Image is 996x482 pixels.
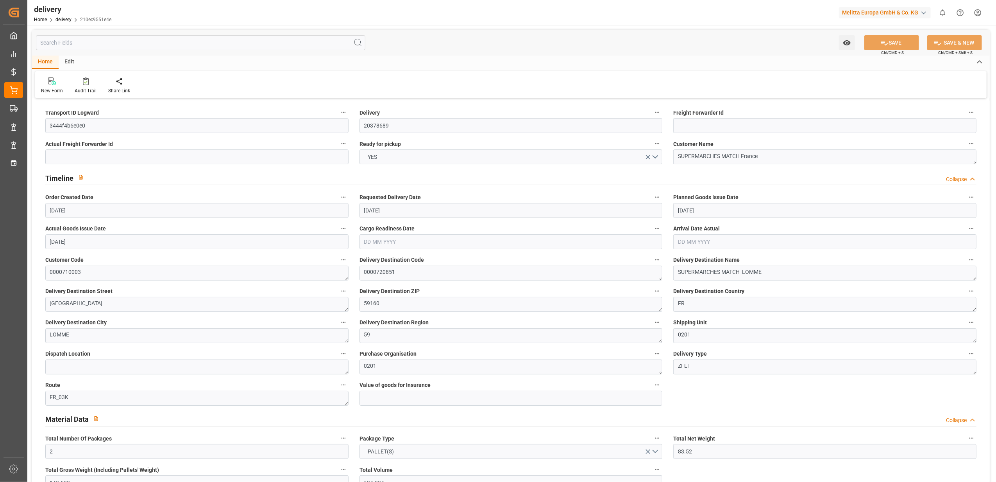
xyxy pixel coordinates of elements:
span: Ctrl/CMD + S [881,50,904,56]
textarea: 0000710003 [45,266,349,281]
button: Shipping Unit [966,317,976,327]
button: Total Volume [652,464,662,475]
button: Delivery Destination Name [966,255,976,265]
button: SAVE [864,35,919,50]
button: Actual Freight Forwarder Id [338,138,349,149]
div: Collapse [946,416,967,424]
input: DD-MM-YYYY [359,234,663,249]
button: Delivery Destination Street [338,286,349,296]
a: Home [34,17,47,22]
button: Purchase Organisation [652,349,662,359]
input: DD-MM-YYYY [673,203,976,218]
button: show 0 new notifications [934,4,951,22]
textarea: 59 [359,328,663,343]
div: New Form [41,87,63,94]
span: Delivery Destination City [45,318,107,327]
button: Customer Name [966,138,976,149]
button: Freight Forwarder Id [966,107,976,117]
button: Cargo Readiness Date [652,223,662,234]
button: Dispatch Location [338,349,349,359]
button: SAVE & NEW [927,35,982,50]
textarea: 0201 [359,360,663,374]
button: open menu [359,149,663,164]
button: Requested Delivery Date [652,192,662,202]
span: Transport ID Logward [45,109,99,117]
span: Actual Freight Forwarder Id [45,140,113,148]
span: Route [45,381,60,389]
div: Home [32,56,59,69]
button: Route [338,380,349,390]
span: Package Type [359,435,394,443]
textarea: FR_03K [45,391,349,406]
button: Planned Goods Issue Date [966,192,976,202]
span: Purchase Organisation [359,350,417,358]
span: Shipping Unit [673,318,707,327]
span: Customer Code [45,256,84,264]
span: Freight Forwarder Id [673,109,724,117]
button: Delivery Destination Code [652,255,662,265]
span: Cargo Readiness Date [359,225,415,233]
textarea: SUPERMARCHES MATCH France [673,149,976,164]
h2: Material Data [45,414,89,424]
button: open menu [359,444,663,459]
button: Customer Code [338,255,349,265]
button: Actual Goods Issue Date [338,223,349,234]
span: YES [364,153,381,161]
button: View description [89,411,104,426]
button: Arrival Date Actual [966,223,976,234]
span: Requested Delivery Date [359,193,421,201]
span: Delivery Type [673,350,707,358]
button: Melitta Europa GmbH & Co. KG [839,5,934,20]
span: Order Created Date [45,193,93,201]
button: Delivery Destination ZIP [652,286,662,296]
span: Total Volume [359,466,393,474]
textarea: SUPERMARCHES MATCH LOMME [673,266,976,281]
button: Order Created Date [338,192,349,202]
div: Audit Trail [75,87,97,94]
input: DD-MM-YYYY [45,234,349,249]
textarea: [GEOGRAPHIC_DATA] [45,297,349,312]
span: Total Gross Weight (Including Pallets' Weight) [45,466,159,474]
div: Melitta Europa GmbH & Co. KG [839,7,931,18]
button: Total Number Of Packages [338,433,349,443]
span: Planned Goods Issue Date [673,193,739,201]
button: Value of goods for Insurance [652,380,662,390]
input: DD-MM-YYYY [673,234,976,249]
span: Delivery Destination Street [45,287,113,295]
span: Arrival Date Actual [673,225,720,233]
textarea: FR [673,297,976,312]
span: Total Net Weight [673,435,715,443]
button: Delivery Destination Country [966,286,976,296]
span: Total Number Of Packages [45,435,112,443]
textarea: ZFLF [673,360,976,374]
button: Delivery Destination City [338,317,349,327]
span: Dispatch Location [45,350,90,358]
button: Transport ID Logward [338,107,349,117]
span: Ctrl/CMD + Shift + S [938,50,973,56]
textarea: 59160 [359,297,663,312]
button: Ready for pickup [652,138,662,149]
button: Package Type [652,433,662,443]
input: DD-MM-YYYY [45,203,349,218]
button: Delivery Type [966,349,976,359]
button: Delivery [652,107,662,117]
a: delivery [55,17,72,22]
div: Collapse [946,175,967,183]
span: Ready for pickup [359,140,401,148]
div: delivery [34,4,111,15]
span: Delivery Destination ZIP [359,287,420,295]
button: Help Center [951,4,969,22]
span: Delivery Destination Code [359,256,424,264]
span: Actual Goods Issue Date [45,225,106,233]
span: Delivery Destination Country [673,287,744,295]
span: PALLET(S) [364,448,398,456]
h2: Timeline [45,173,73,183]
textarea: 0201 [673,328,976,343]
span: Delivery Destination Name [673,256,740,264]
button: Delivery Destination Region [652,317,662,327]
input: Search Fields [36,35,365,50]
button: View description [73,170,88,185]
input: DD-MM-YYYY [359,203,663,218]
button: Total Net Weight [966,433,976,443]
textarea: 0000720851 [359,266,663,281]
